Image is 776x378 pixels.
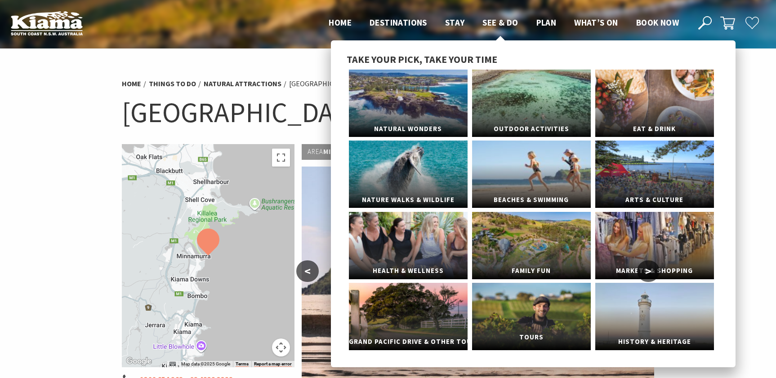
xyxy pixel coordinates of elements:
[320,16,688,31] nav: Main Menu
[289,78,426,90] li: [GEOGRAPHIC_DATA], [GEOGRAPHIC_DATA]
[349,263,468,279] span: Health & Wellness
[595,263,714,279] span: Markets & Shopping
[637,260,660,282] button: >
[370,17,427,28] span: Destinations
[11,11,83,35] img: Kiama Logo
[204,79,281,88] a: Natural Attractions
[329,17,352,28] span: Home
[349,121,468,137] span: Natural Wonders
[272,149,290,167] button: Toggle fullscreen view
[472,192,591,208] span: Beaches & Swimming
[349,334,468,350] span: Grand Pacific Drive & Other Touring
[482,17,518,28] span: See & Do
[347,53,497,66] span: Take your pick, take your time
[122,79,141,88] a: Home
[472,263,591,279] span: Family Fun
[272,338,290,356] button: Map camera controls
[595,334,714,350] span: History & Heritage
[308,147,323,156] span: Area
[472,121,591,137] span: Outdoor Activities
[472,329,591,346] span: Tours
[536,17,557,28] span: Plan
[595,192,714,208] span: Arts & Culture
[122,94,654,131] h1: [GEOGRAPHIC_DATA], [GEOGRAPHIC_DATA]
[236,361,249,367] a: Terms (opens in new tab)
[595,121,714,137] span: Eat & Drink
[574,17,618,28] span: What’s On
[149,79,196,88] a: Things To Do
[349,192,468,208] span: Nature Walks & Wildlife
[181,361,230,366] span: Map data ©2025 Google
[296,260,319,282] button: <
[124,356,154,367] img: Google
[636,17,679,28] span: Book now
[124,356,154,367] a: Open this area in Google Maps (opens a new window)
[169,361,176,367] button: Keyboard shortcuts
[302,144,375,160] p: Minnamurra
[445,17,465,28] span: Stay
[254,361,292,367] a: Report a map error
